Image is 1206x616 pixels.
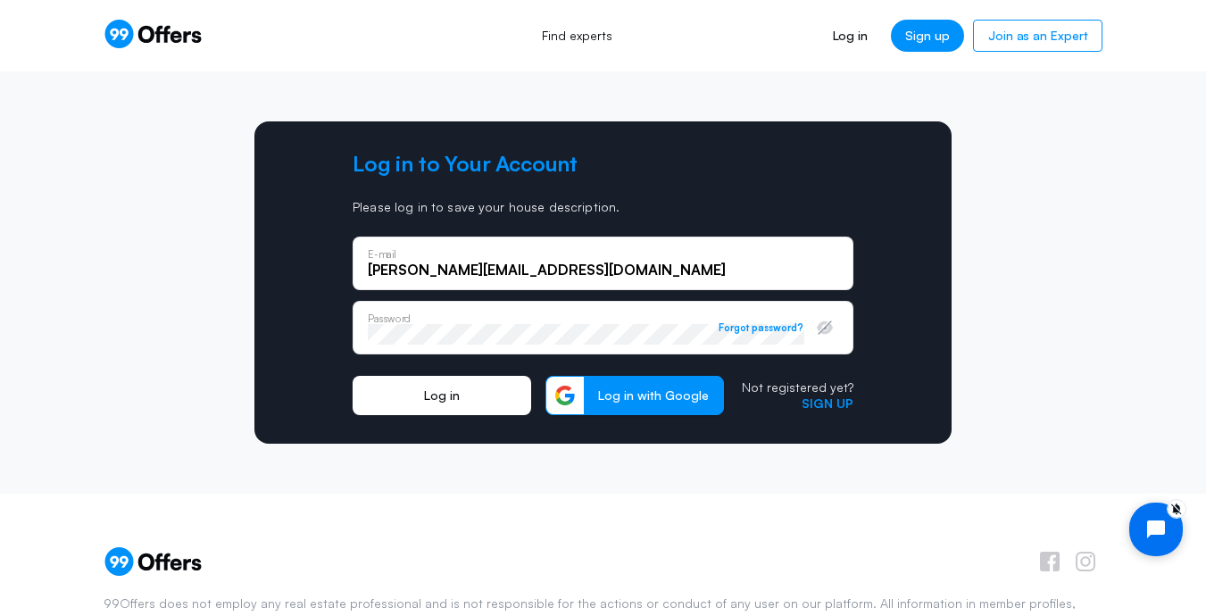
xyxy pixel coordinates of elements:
button: Forgot password? [719,321,803,334]
a: Sign up [802,395,853,411]
p: Please log in to save your house description. [353,199,853,215]
p: Password [368,313,411,323]
button: Log in [353,376,531,415]
p: E-mail [368,249,395,259]
a: Find experts [522,16,632,55]
a: Log in [819,20,882,52]
a: Join as an Expert [973,20,1102,52]
iframe: Tidio Chat [1114,487,1198,571]
button: Log in with Google [545,376,724,415]
p: Not registered yet? [742,379,853,395]
span: Log in with Google [584,387,723,404]
a: Sign up [891,20,964,52]
h2: Log in to Your Account [353,150,853,178]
